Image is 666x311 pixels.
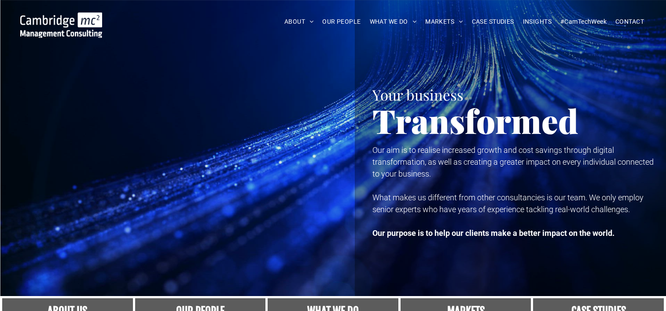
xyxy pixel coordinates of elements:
a: OUR PEOPLE [318,15,365,29]
a: MARKETS [421,15,467,29]
img: Cambridge MC Logo, digital transformation [20,12,102,38]
span: Transformed [372,98,578,142]
a: WHAT WE DO [365,15,421,29]
a: ABOUT [280,15,318,29]
a: CASE STUDIES [467,15,519,29]
a: INSIGHTS [519,15,556,29]
a: Your Business Transformed | Cambridge Management Consulting [20,14,102,23]
span: Our aim is to realise increased growth and cost savings through digital transformation, as well a... [372,145,654,178]
span: What makes us different from other consultancies is our team. We only employ senior experts who h... [372,193,644,214]
span: Your business [372,85,464,104]
strong: Our purpose is to help our clients make a better impact on the world. [372,228,614,238]
a: #CamTechWeek [556,15,611,29]
a: CONTACT [611,15,648,29]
